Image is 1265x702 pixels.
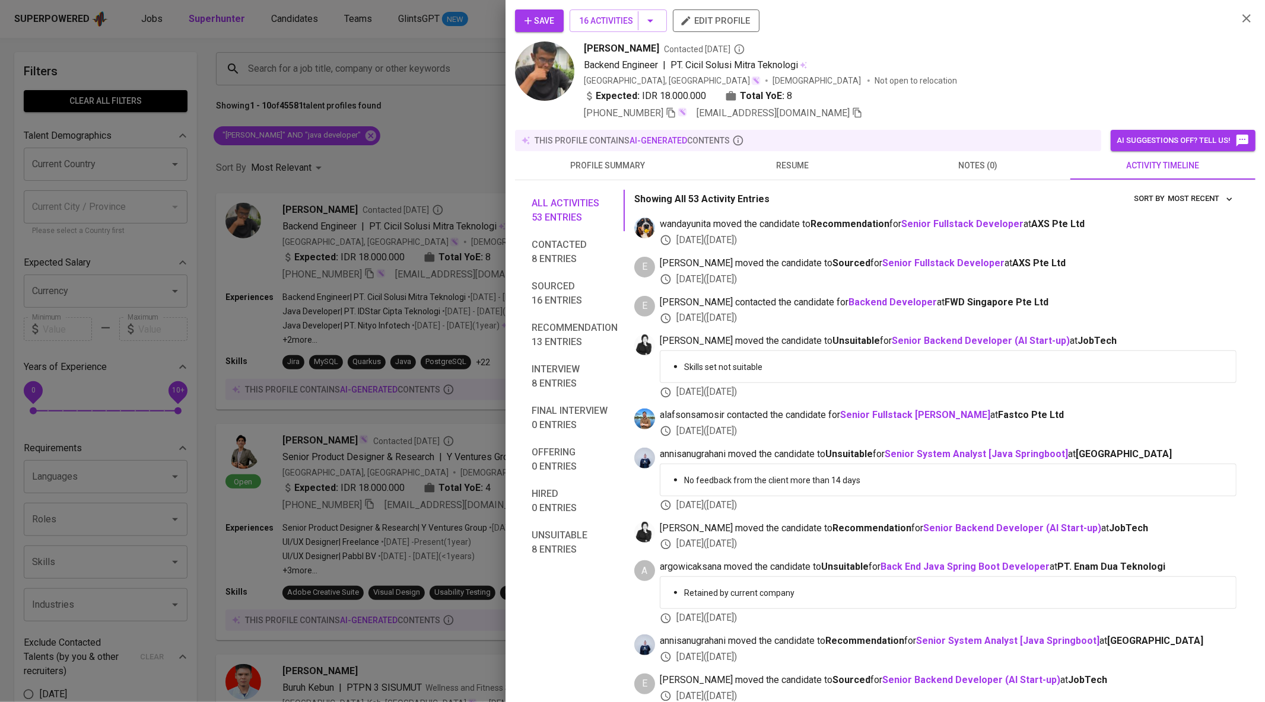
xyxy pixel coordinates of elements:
[660,334,1237,348] span: [PERSON_NAME] moved the candidate to for at
[664,43,745,55] span: Contacted [DATE]
[660,296,1237,309] span: [PERSON_NAME] contacted the candidate for at
[684,474,1226,486] p: No feedback from the client more than 14 days
[535,135,730,146] p: this profile contains contents
[1165,190,1237,208] button: sort by
[1107,635,1203,646] span: [GEOGRAPHIC_DATA]
[811,218,889,229] b: Recommendation
[532,487,618,515] span: Hired 0 entries
[660,499,1237,512] div: [DATE] ( [DATE] )
[634,409,655,429] img: alafson@glints.com
[584,42,659,56] span: [PERSON_NAME]
[1076,448,1172,460] span: [GEOGRAPHIC_DATA]
[821,561,869,572] b: Unsuitable
[1168,192,1234,206] span: Most Recent
[825,635,904,646] b: Recommendation
[684,587,1226,599] p: Retained by current company
[882,257,1005,269] a: Senior Fullstack Developer
[670,59,798,71] span: PT. Cicil Solusi Mitra Teknologi
[584,89,706,103] div: IDR 18.000.000
[832,335,880,346] b: Unsuitable
[751,76,761,85] img: magic_wand.svg
[579,14,657,28] span: 16 Activities
[584,59,658,71] span: Backend Engineer
[773,75,863,87] span: [DEMOGRAPHIC_DATA]
[660,560,1237,574] span: argowicaksana moved the candidate to for at
[1031,218,1085,229] span: AXS Pte Ltd
[532,445,618,474] span: Offering 0 entries
[916,635,1099,646] a: Senior System Analyst [Java Springboot]
[634,560,655,581] div: A
[1068,674,1107,685] span: JobTech
[660,448,1237,461] span: annisanugrahani moved the candidate to for at
[848,296,937,308] a: Backend Developer
[875,75,957,87] p: Not open to relocation
[892,158,1063,173] span: notes (0)
[660,634,1237,648] span: annisanugrahani moved the candidate to for at
[1057,561,1165,572] span: PT. Enam Dua Teknologi
[1078,158,1248,173] span: activity timeline
[923,522,1101,534] a: Senior Backend Developer (AI Start-up)
[532,238,618,266] span: Contacted 8 entries
[1012,257,1066,269] span: AXS Pte Ltd
[532,528,618,557] span: Unsuitable 8 entries
[825,448,873,460] b: Unsuitable
[882,674,1060,685] a: Senior Backend Developer (AI Start-up)
[707,158,878,173] span: resume
[901,218,1024,229] b: Senior Fullstack Developer
[634,448,655,468] img: annisa@glints.com
[673,15,759,25] a: edit profile
[596,89,640,103] b: Expected:
[1078,335,1117,346] span: JobTech
[634,218,655,238] img: wanda@glints.com
[634,634,655,655] img: annisa@glints.com
[787,89,792,103] span: 8
[660,311,1237,325] div: [DATE] ( [DATE] )
[697,107,850,119] span: [EMAIL_ADDRESS][DOMAIN_NAME]
[663,58,666,72] span: |
[522,158,693,173] span: profile summary
[1117,133,1250,148] span: AI suggestions off? Tell us!
[998,409,1064,420] span: Fastco Pte Ltd
[660,537,1237,551] div: [DATE] ( [DATE] )
[532,196,618,225] span: All activities 53 entries
[892,335,1070,346] a: Senior Backend Developer (AI Start-up)
[881,561,1050,572] a: Back End Java Spring Boot Developer
[885,448,1068,460] a: Senior System Analyst [Java Springboot]
[584,75,761,87] div: [GEOGRAPHIC_DATA], [GEOGRAPHIC_DATA]
[840,409,990,420] a: Senior Fullstack [PERSON_NAME]
[634,192,770,206] p: Showing All 53 Activity Entries
[660,273,1237,286] div: [DATE] ( [DATE] )
[532,404,618,432] span: Final interview 0 entries
[733,43,745,55] svg: By Batam recruiter
[660,650,1237,664] div: [DATE] ( [DATE] )
[634,334,655,355] img: medwi@glints.com
[1111,130,1256,151] button: AI suggestions off? Tell us!
[832,674,870,685] b: Sourced
[682,13,750,28] span: edit profile
[673,9,759,32] button: edit profile
[525,14,554,28] span: Save
[532,321,618,349] span: Recommendation 13 entries
[584,107,663,119] span: [PHONE_NUMBER]
[660,218,1237,231] span: wandayunita moved the candidate to for at
[660,522,1237,535] span: [PERSON_NAME] moved the candidate to for at
[634,296,655,317] div: E
[634,522,655,543] img: medwi@glints.com
[832,257,870,269] b: Sourced
[660,425,1237,438] div: [DATE] ( [DATE] )
[684,361,1226,373] p: Skills set not suitable
[660,385,1237,399] div: [DATE] ( [DATE] )
[678,107,687,117] img: magic_wand.svg
[515,9,564,32] button: Save
[832,522,911,534] b: Recommendation
[1109,522,1148,534] span: JobTech
[660,611,1237,625] div: [DATE] ( [DATE] )
[570,9,667,32] button: 16 Activities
